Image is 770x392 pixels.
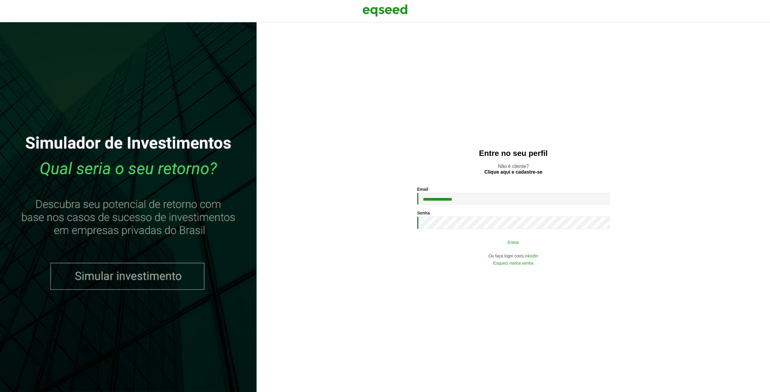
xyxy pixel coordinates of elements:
[362,3,408,18] img: EqSeed Logo
[269,163,758,175] p: Não é cliente?
[435,236,592,248] button: Entrar
[484,170,542,175] a: Clique aqui e cadastre-se
[522,254,538,258] a: LinkedIn
[417,254,610,258] div: Ou faça login com
[269,149,758,158] h2: Entre no seu perfil
[417,211,430,215] label: Senha
[493,261,534,265] a: Esqueci minha senha
[417,187,428,191] label: Email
